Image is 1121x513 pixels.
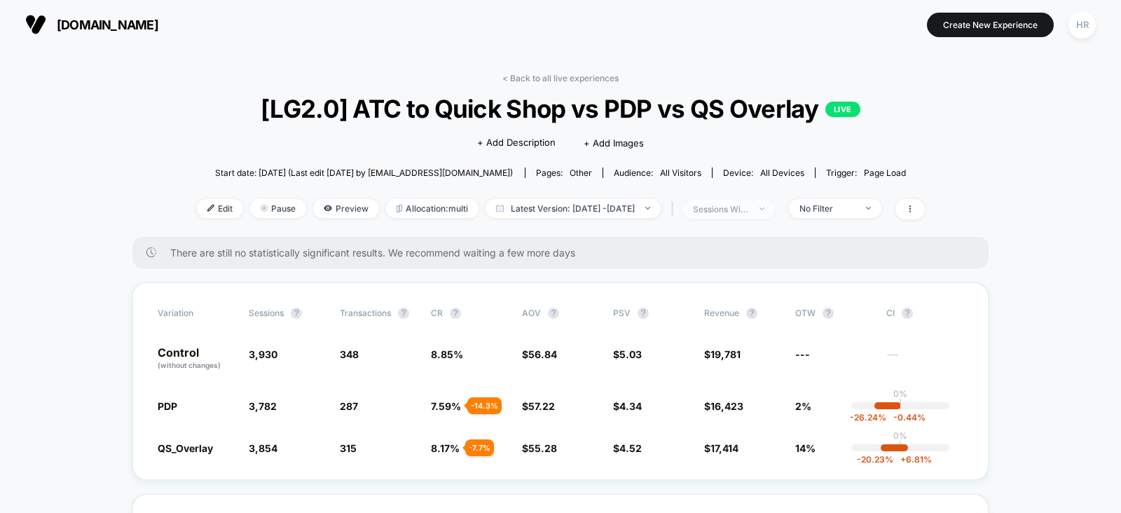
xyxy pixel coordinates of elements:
span: 7.59 % [431,400,461,412]
p: 0% [893,388,907,399]
span: 5.03 [619,348,642,360]
span: $ [704,400,743,412]
span: --- [886,350,963,371]
span: Allocation: multi [386,199,479,218]
button: ? [902,308,913,319]
button: ? [548,308,559,319]
span: 3,930 [249,348,277,360]
div: No Filter [799,203,855,214]
span: (without changes) [158,361,221,369]
div: Audience: [614,167,701,178]
span: Latest Version: [DATE] - [DATE] [486,199,661,218]
a: < Back to all live experiences [502,73,619,83]
span: $ [522,442,557,454]
button: ? [746,308,757,319]
span: | [668,199,682,219]
div: - 14.3 % [467,397,502,414]
p: LIVE [825,102,860,117]
span: 14% [795,442,816,454]
img: rebalance [397,205,402,212]
p: | [899,399,902,409]
img: end [759,207,764,210]
span: --- [795,348,810,360]
span: Pause [250,199,306,218]
span: 17,414 [710,442,738,454]
button: HR [1064,11,1100,39]
span: OTW [795,308,872,319]
span: CR [431,308,443,318]
span: $ [613,400,642,412]
span: all devices [760,167,804,178]
button: Create New Experience [927,13,1054,37]
span: 315 [340,442,357,454]
p: Control [158,347,235,371]
img: end [645,207,650,210]
span: $ [704,442,738,454]
span: Variation [158,308,235,319]
span: $ [613,442,642,454]
span: $ [704,348,741,360]
span: CI [886,308,963,319]
span: PDP [158,400,177,412]
p: | [899,441,902,451]
span: 57.22 [528,400,555,412]
span: + Add Images [584,137,644,149]
span: There are still no statistically significant results. We recommend waiting a few more days [170,247,961,259]
span: All Visitors [660,167,701,178]
span: 16,423 [710,400,743,412]
img: end [866,207,871,210]
span: + Add Description [477,136,556,150]
span: 8.17 % [431,442,460,454]
span: $ [522,348,557,360]
img: calendar [496,205,504,212]
span: [DOMAIN_NAME] [57,18,158,32]
button: ? [450,308,461,319]
div: sessions with impression [693,204,749,214]
span: Transactions [340,308,391,318]
span: 2% [795,400,811,412]
img: edit [207,205,214,212]
span: Sessions [249,308,284,318]
button: ? [398,308,409,319]
span: 287 [340,400,358,412]
span: Preview [313,199,379,218]
span: Edit [197,199,243,218]
span: Start date: [DATE] (Last edit [DATE] by [EMAIL_ADDRESS][DOMAIN_NAME]) [215,167,513,178]
span: 6.81 % [893,454,932,465]
span: other [570,167,592,178]
span: Page Load [864,167,906,178]
p: 0% [893,430,907,441]
span: 348 [340,348,359,360]
span: 3,854 [249,442,277,454]
span: 19,781 [710,348,741,360]
div: - 7.7 % [465,439,494,456]
span: -26.24 % [850,412,886,423]
button: ? [291,308,302,319]
span: 56.84 [528,348,557,360]
span: 3,782 [249,400,277,412]
span: Revenue [704,308,739,318]
span: 4.52 [619,442,642,454]
img: end [261,205,268,212]
div: HR [1068,11,1096,39]
span: AOV [522,308,541,318]
span: -20.23 % [857,454,893,465]
span: Device: [712,167,815,178]
span: + [900,454,906,465]
span: 55.28 [528,442,557,454]
div: Pages: [536,167,592,178]
button: [DOMAIN_NAME] [21,13,163,36]
span: 4.34 [619,400,642,412]
img: Visually logo [25,14,46,35]
span: $ [613,348,642,360]
span: 8.85 % [431,348,463,360]
span: QS_Overlay [158,442,213,454]
span: -0.44 % [886,412,926,423]
span: [LG2.0] ATC to Quick Shop vs PDP vs QS Overlay [233,94,888,123]
div: Trigger: [826,167,906,178]
span: PSV [613,308,631,318]
button: ? [638,308,649,319]
button: ? [823,308,834,319]
span: $ [522,400,555,412]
